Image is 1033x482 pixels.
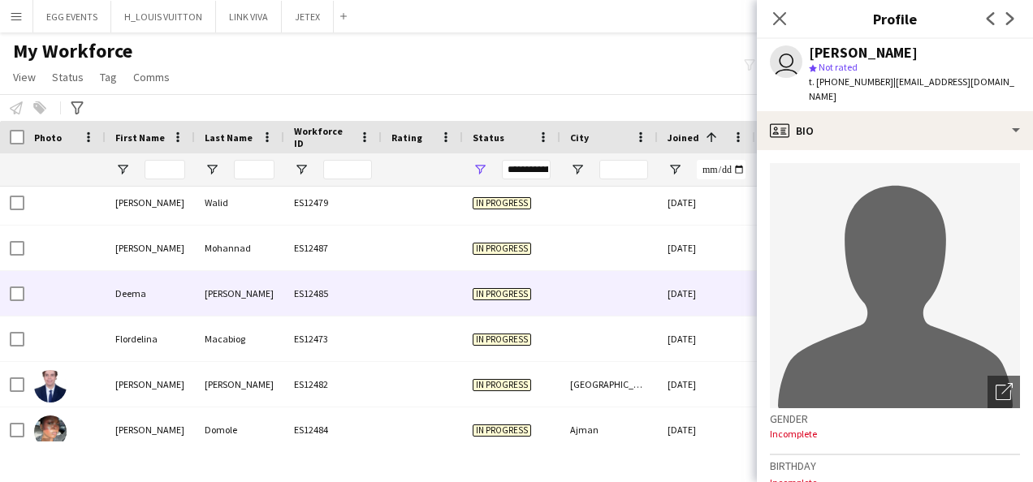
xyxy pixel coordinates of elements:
span: In progress [473,379,531,391]
div: Deema [106,271,195,316]
span: Photo [34,131,62,144]
div: [DATE] [658,180,755,225]
span: | [EMAIL_ADDRESS][DOMAIN_NAME] [809,75,1014,102]
a: Status [45,67,90,88]
a: Comms [127,67,176,88]
button: Open Filter Menu [294,162,309,177]
h3: Birthday [770,458,1020,473]
div: Ajman [560,407,658,452]
a: Tag [93,67,123,88]
div: [PERSON_NAME] [106,226,195,270]
button: JETEX [282,1,334,32]
span: In progress [473,197,531,209]
div: ES12473 [284,316,382,361]
input: City Filter Input [599,160,648,179]
div: Macabiog [195,316,284,361]
div: [PERSON_NAME] [106,362,195,407]
button: Open Filter Menu [473,162,487,177]
button: Open Filter Menu [205,162,219,177]
span: Status [473,131,504,144]
span: My Workforce [13,39,132,63]
div: ES12482 [284,362,382,407]
span: Last Name [205,131,253,144]
div: Walid [195,180,284,225]
span: Comms [133,70,170,84]
img: Ifeoma Domole [34,415,67,448]
button: Open Filter Menu [668,162,682,177]
button: Open Filter Menu [570,162,585,177]
div: Flordelina [106,316,195,361]
div: [DATE] [658,226,755,270]
span: Incomplete [770,428,817,440]
span: Joined [668,131,699,144]
span: City [570,131,589,144]
span: In progress [473,288,531,300]
a: View [6,67,42,88]
span: First Name [115,131,165,144]
input: Workforce ID Filter Input [323,160,372,179]
span: View [13,70,36,84]
div: [DATE] [658,407,755,452]
button: LINK VIVA [216,1,282,32]
div: [DATE] [658,362,755,407]
div: [PERSON_NAME] [106,180,195,225]
button: Open Filter Menu [115,162,130,177]
img: Hussein Elhusseiny [34,370,67,402]
div: [PERSON_NAME] [809,45,918,60]
h3: Profile [757,8,1033,29]
span: Not rated [819,61,858,73]
h3: Gender [770,411,1020,426]
app-action-btn: Advanced filters [67,98,87,118]
button: H_LOUIS VUITTON [111,1,216,32]
div: [DATE] [658,316,755,361]
input: Joined Filter Input [697,160,746,179]
span: t. [PHONE_NUMBER] [809,75,893,88]
div: ES12484 [284,407,382,452]
div: ES12479 [284,180,382,225]
div: Bio [757,111,1033,150]
div: [DATE] [658,271,755,316]
span: In progress [473,424,531,437]
div: [PERSON_NAME] [195,271,284,316]
div: [GEOGRAPHIC_DATA] [560,362,658,407]
input: Last Name Filter Input [234,160,274,179]
div: Mohannad [195,226,284,270]
input: First Name Filter Input [145,160,185,179]
div: [PERSON_NAME] [106,407,195,452]
span: Rating [391,131,422,144]
span: Tag [100,70,117,84]
span: Workforce ID [294,125,352,149]
span: In progress [473,243,531,255]
div: ES12485 [284,271,382,316]
button: EGG EVENTS [33,1,111,32]
div: Domole [195,407,284,452]
div: [PERSON_NAME] [195,362,284,407]
div: ES12487 [284,226,382,270]
div: Open photos pop-in [988,376,1020,408]
span: Status [52,70,84,84]
span: In progress [473,334,531,346]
